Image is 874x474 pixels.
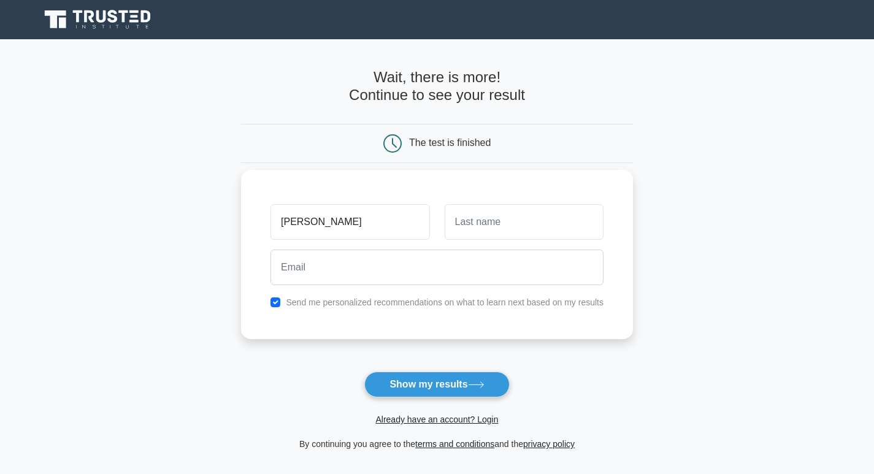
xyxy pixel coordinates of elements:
input: Last name [445,204,604,240]
button: Show my results [364,372,509,397]
a: Already have an account? Login [375,415,498,424]
h4: Wait, there is more! Continue to see your result [241,69,633,104]
a: terms and conditions [415,439,494,449]
label: Send me personalized recommendations on what to learn next based on my results [286,297,604,307]
div: By continuing you agree to the and the [234,437,640,451]
input: Email [270,250,604,285]
input: First name [270,204,429,240]
div: The test is finished [409,137,491,148]
a: privacy policy [523,439,575,449]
